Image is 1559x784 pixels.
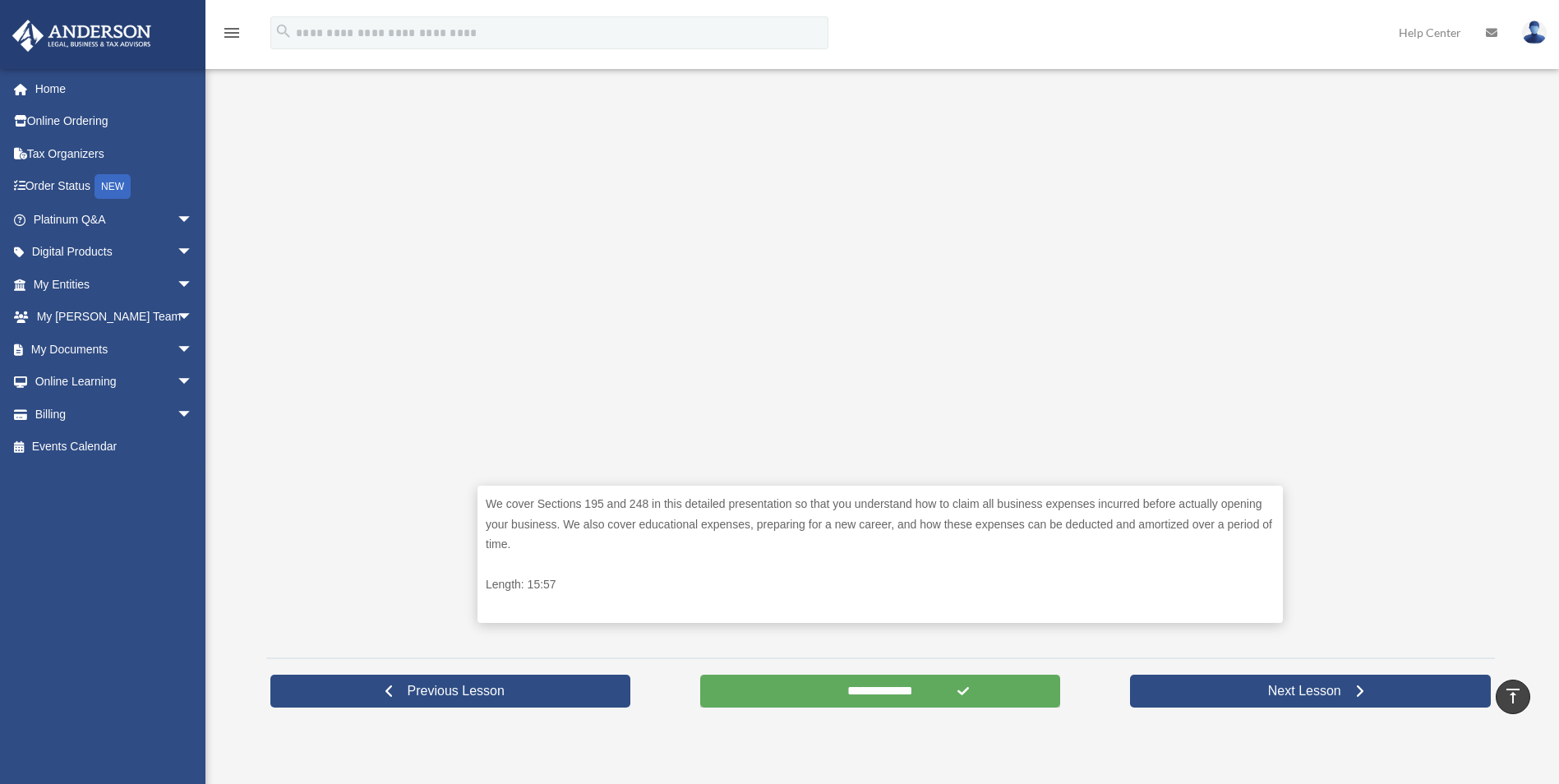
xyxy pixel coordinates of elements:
a: My Documentsarrow_drop_down [12,333,218,366]
iframe: Startup Expenses [477,25,1283,477]
a: Order StatusNEW [12,170,218,204]
a: vertical_align_top [1496,680,1530,714]
span: arrow_drop_down [177,203,210,237]
img: Anderson Advisors Platinum Portal [7,20,156,52]
span: arrow_drop_down [177,398,210,431]
span: arrow_drop_down [177,301,210,334]
p: We cover Sections 195 and 248 in this detailed presentation so that you understand how to claim a... [486,494,1275,555]
div: NEW [95,174,131,199]
span: Previous Lesson [394,683,518,699]
span: arrow_drop_down [177,333,210,367]
a: My Entitiesarrow_drop_down [12,268,218,301]
i: menu [222,23,242,43]
a: Billingarrow_drop_down [12,398,218,431]
a: Home [12,72,218,105]
a: My [PERSON_NAME] Teamarrow_drop_down [12,301,218,334]
span: Next Lesson [1255,683,1354,699]
a: Online Learningarrow_drop_down [12,366,218,399]
a: Tax Organizers [12,137,218,170]
a: Next Lesson [1130,675,1491,708]
span: arrow_drop_down [177,366,210,399]
a: Events Calendar [12,431,218,463]
a: Platinum Q&Aarrow_drop_down [12,203,218,236]
a: Digital Productsarrow_drop_down [12,236,218,269]
img: User Pic [1522,21,1547,44]
i: vertical_align_top [1503,686,1523,706]
a: Previous Lesson [270,675,631,708]
span: arrow_drop_down [177,236,210,270]
span: arrow_drop_down [177,268,210,302]
a: menu [222,29,242,43]
p: Length: 15:57 [486,574,1275,595]
a: Online Ordering [12,105,218,138]
i: search [274,22,293,40]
